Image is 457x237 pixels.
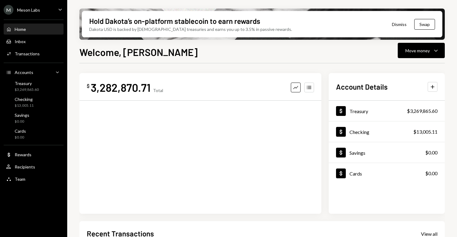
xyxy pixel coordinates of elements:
h1: Welcome, [PERSON_NAME] [79,46,198,58]
a: Team [4,173,64,184]
a: Treasury$3,269,865.60 [329,101,445,121]
a: Home [4,24,64,35]
div: $13,005.11 [15,103,34,108]
div: Team [15,176,25,182]
div: Savings [15,113,29,118]
a: Accounts [4,67,64,78]
a: Savings$0.00 [4,111,64,125]
div: Cards [15,128,26,134]
a: Checking$13,005.11 [329,121,445,142]
a: Rewards [4,149,64,160]
div: Checking [349,129,369,135]
div: Savings [349,150,365,156]
div: Meson Labs [17,7,40,13]
div: Move money [405,47,430,54]
div: $0.00 [425,149,437,156]
a: Cards$0.00 [4,127,64,141]
a: View all [421,230,437,237]
div: $ [87,83,90,89]
div: Recipients [15,164,35,169]
div: Hold Dakota’s on-platform stablecoin to earn rewards [89,16,260,26]
a: Cards$0.00 [329,163,445,183]
div: Total [153,88,163,93]
div: Cards [349,171,362,176]
button: Dismiss [384,17,414,31]
div: View all [421,231,437,237]
div: Inbox [15,39,26,44]
div: $0.00 [15,135,26,140]
a: Treasury$3,269,865.60 [4,79,64,94]
div: $3,269,865.60 [407,107,437,115]
div: $0.00 [425,170,437,177]
div: $0.00 [15,119,29,124]
div: M [4,5,13,15]
div: Treasury [15,81,39,86]
a: Savings$0.00 [329,142,445,163]
div: Home [15,27,26,32]
a: Inbox [4,36,64,47]
h2: Account Details [336,82,388,92]
div: Rewards [15,152,31,157]
div: Dakota USD is backed by [DEMOGRAPHIC_DATA] treasuries and earns you up to 3.5% in passive rewards. [89,26,292,32]
a: Recipients [4,161,64,172]
button: Move money [398,43,445,58]
div: Treasury [349,108,368,114]
div: Checking [15,97,34,102]
div: Accounts [15,70,33,75]
button: Swap [414,19,435,30]
a: Checking$13,005.11 [4,95,64,109]
div: 3,282,870.71 [91,80,151,94]
div: $13,005.11 [413,128,437,135]
div: $3,269,865.60 [15,87,39,92]
div: Transactions [15,51,40,56]
a: Transactions [4,48,64,59]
